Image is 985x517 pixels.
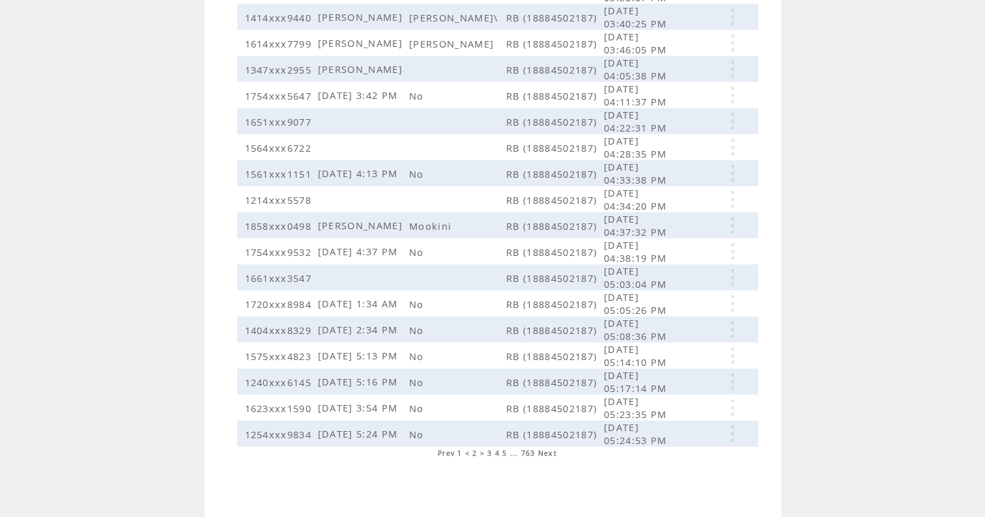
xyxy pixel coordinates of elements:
span: No [409,350,427,363]
span: [DATE] 03:46:05 PM [604,30,670,56]
a: 5 [502,449,507,458]
span: No [409,376,427,389]
span: [DATE] 05:24:53 PM [604,421,670,447]
span: No [409,167,427,180]
span: No [409,245,427,258]
span: No [409,324,427,337]
span: [DATE] 2:34 PM [318,323,401,336]
span: [DATE] 05:17:14 PM [604,369,670,395]
span: [DATE] 05:05:26 PM [604,290,670,316]
span: [DATE] 05:14:10 PM [604,342,670,369]
span: 1214xxx5578 [245,193,315,206]
span: RB (18884502187) [506,219,600,232]
span: [PERSON_NAME]\ [409,11,502,24]
span: 1754xxx5647 [245,89,315,102]
span: RB (18884502187) [506,376,600,389]
span: RB (18884502187) [506,115,600,128]
span: No [409,89,427,102]
span: RB (18884502187) [506,298,600,311]
span: 1575xxx4823 [245,350,315,363]
span: [DATE] 04:22:31 PM [604,108,670,134]
span: 1614xxx7799 [245,37,315,50]
span: RB (18884502187) [506,245,600,258]
span: RB (18884502187) [506,350,600,363]
span: 1404xxx8329 [245,324,315,337]
span: [DATE] 05:03:04 PM [604,264,670,290]
span: [PERSON_NAME] [318,10,406,23]
span: RB (18884502187) [506,324,600,337]
span: 1254xxx9834 [245,428,315,441]
span: 1240xxx6145 [245,376,315,389]
span: [DATE] 4:13 PM [318,167,401,180]
a: 763 [521,449,535,458]
span: 1414xxx9440 [245,11,315,24]
a: 3 [487,449,492,458]
span: RB (18884502187) [506,402,600,415]
span: 1720xxx8984 [245,298,315,311]
span: 1347xxx2955 [245,63,315,76]
span: [DATE] 04:11:37 PM [604,82,670,108]
span: [DATE] 04:37:32 PM [604,212,670,238]
span: [PERSON_NAME] [409,37,497,50]
a: Next [538,449,557,458]
span: RB (18884502187) [506,193,600,206]
span: [DATE] 5:24 PM [318,427,401,440]
span: [DATE] 04:33:38 PM [604,160,670,186]
span: 1651xxx9077 [245,115,315,128]
span: No [409,298,427,311]
span: [DATE] 04:34:20 PM [604,186,670,212]
span: [DATE] 5:13 PM [318,349,401,362]
span: RB (18884502187) [506,272,600,285]
span: RB (18884502187) [506,428,600,441]
span: 1858xxx0498 [245,219,315,232]
span: 1661xxx3547 [245,272,315,285]
span: 1561xxx1151 [245,167,315,180]
span: [DATE] 3:42 PM [318,89,401,102]
span: [DATE] 1:34 AM [318,297,401,310]
span: [DATE] 4:37 PM [318,245,401,258]
span: RB (18884502187) [506,89,600,102]
span: [DATE] 04:28:35 PM [604,134,670,160]
span: [DATE] 05:08:36 PM [604,316,670,342]
span: Mookini [409,219,455,232]
span: 1754xxx9532 [245,245,315,258]
a: Prev [438,449,455,458]
span: ... [510,449,519,458]
span: [PERSON_NAME] [318,219,406,232]
span: RB (18884502187) [506,63,600,76]
span: RB (18884502187) [506,11,600,24]
span: [DATE] 04:38:19 PM [604,238,670,264]
span: [DATE] 5:16 PM [318,375,401,388]
span: 1564xxx6722 [245,141,315,154]
span: No [409,402,427,415]
span: [PERSON_NAME] [318,36,406,49]
span: [DATE] 3:54 PM [318,401,401,414]
span: RB (18884502187) [506,37,600,50]
span: [DATE] 04:05:38 PM [604,56,670,82]
span: 1623xxx1590 [245,402,315,415]
span: < 2 > [465,449,485,458]
span: [PERSON_NAME] [318,63,406,76]
span: [DATE] 03:40:25 PM [604,4,670,30]
span: [DATE] 05:23:35 PM [604,395,670,421]
a: 4 [495,449,500,458]
span: No [409,428,427,441]
a: 1 [457,449,462,458]
span: RB (18884502187) [506,141,600,154]
span: RB (18884502187) [506,167,600,180]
